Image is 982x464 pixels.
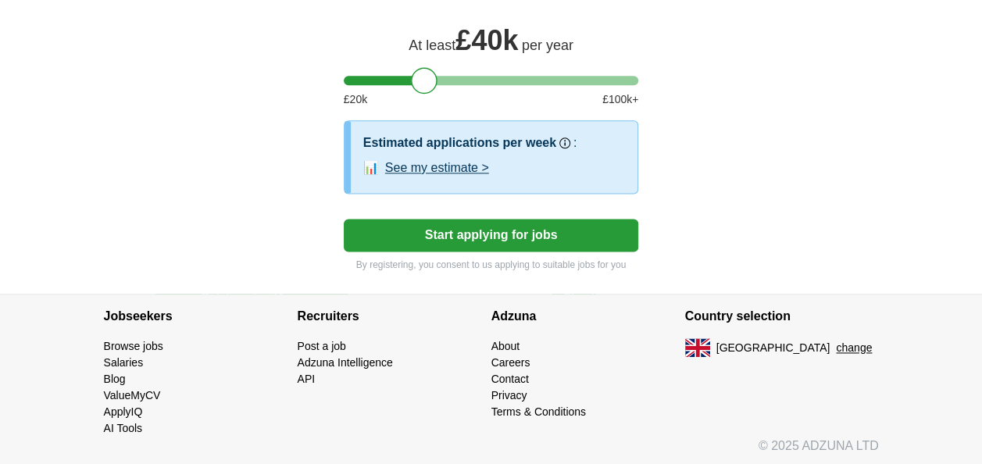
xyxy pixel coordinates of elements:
span: 📊 [363,159,379,177]
h4: Country selection [685,294,879,338]
a: ApplyIQ [104,405,143,418]
a: Post a job [298,340,346,352]
span: At least [409,37,455,53]
span: £ 40k [455,24,518,56]
a: Terms & Conditions [491,405,586,418]
a: ValueMyCV [104,389,161,402]
span: [GEOGRAPHIC_DATA] [716,340,830,356]
img: UK flag [685,338,710,357]
a: Careers [491,356,530,369]
a: Blog [104,373,126,385]
span: £ 20 k [344,91,367,108]
a: Adzuna Intelligence [298,356,393,369]
p: By registering, you consent to us applying to suitable jobs for you [344,258,639,272]
a: AI Tools [104,422,143,434]
button: change [836,340,872,356]
button: Start applying for jobs [344,219,639,252]
a: Salaries [104,356,144,369]
h3: Estimated applications per week [363,134,556,152]
a: API [298,373,316,385]
a: Privacy [491,389,527,402]
a: Contact [491,373,529,385]
span: per year [522,37,573,53]
a: Browse jobs [104,340,163,352]
button: See my estimate > [385,159,489,177]
a: About [491,340,520,352]
h3: : [573,134,577,152]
